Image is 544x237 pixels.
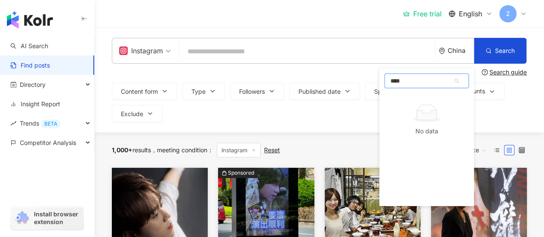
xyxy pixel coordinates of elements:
[459,9,482,18] span: English
[7,11,53,28] img: logo
[489,69,527,76] div: Search guide
[191,88,206,95] span: Type
[112,83,177,100] button: Content form
[10,100,60,108] a: Insight Report
[239,88,265,95] span: Followers
[228,169,254,177] div: Sponsored
[119,44,163,58] div: Instagram
[474,38,526,64] button: Search
[34,210,81,226] span: Install browser extension
[20,114,61,133] span: Trends
[448,47,474,54] div: China
[10,42,48,50] a: searchAI Search
[289,83,360,100] button: Published date
[10,120,16,126] span: rise
[482,69,488,75] span: question-circle
[11,206,83,230] a: chrome extensionInstall browser extension
[121,111,143,117] span: Exclude
[20,75,46,94] span: Directory
[264,147,280,154] div: Reset
[112,147,151,154] div: results
[365,83,424,100] button: Sponsored
[182,83,225,100] button: Type
[374,88,405,95] span: Sponsored
[439,48,445,54] span: environment
[506,9,510,18] span: Z
[495,47,515,54] span: Search
[41,120,61,128] div: BETA
[14,211,30,225] img: chrome extension
[388,126,465,136] div: No data
[217,143,261,157] span: Instagram
[112,146,132,154] span: 1,000+
[230,83,284,100] button: Followers
[121,88,158,95] span: Content form
[20,133,76,152] span: Competitor Analysis
[151,146,213,154] span: meeting condition ：
[298,88,341,95] span: Published date
[112,105,163,122] button: Exclude
[403,9,442,18] a: Free trial
[10,61,50,70] a: Find posts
